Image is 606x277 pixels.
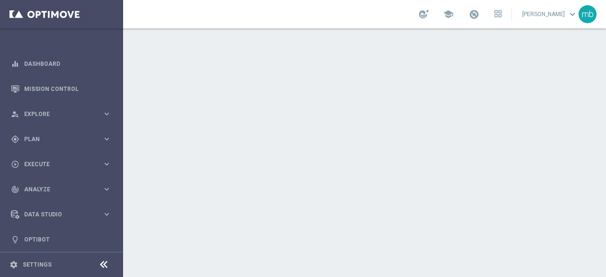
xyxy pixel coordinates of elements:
button: track_changes Analyze keyboard_arrow_right [10,186,112,193]
span: Data Studio [24,212,102,217]
span: Explore [24,111,102,117]
div: Optibot [11,227,111,252]
i: settings [9,260,18,269]
a: Dashboard [24,51,111,76]
span: keyboard_arrow_down [567,9,578,19]
i: equalizer [11,60,19,68]
div: Plan [11,135,102,143]
span: Execute [24,161,102,167]
button: play_circle_outline Execute keyboard_arrow_right [10,161,112,168]
span: school [443,9,454,19]
div: Analyze [11,185,102,194]
i: lightbulb [11,235,19,244]
a: [PERSON_NAME]keyboard_arrow_down [521,7,579,21]
i: keyboard_arrow_right [102,109,111,118]
i: keyboard_arrow_right [102,134,111,143]
button: equalizer Dashboard [10,60,112,68]
a: Settings [23,262,52,268]
button: Data Studio keyboard_arrow_right [10,211,112,218]
div: Dashboard [11,51,111,76]
span: Plan [24,136,102,142]
div: Data Studio [11,210,102,219]
div: Execute [11,160,102,169]
div: Mission Control [11,76,111,101]
div: Explore [11,110,102,118]
i: keyboard_arrow_right [102,185,111,194]
i: person_search [11,110,19,118]
div: mb [579,5,597,23]
button: lightbulb Optibot [10,236,112,243]
span: Analyze [24,187,102,192]
a: Optibot [24,227,111,252]
a: Mission Control [24,76,111,101]
i: track_changes [11,185,19,194]
i: gps_fixed [11,135,19,143]
i: keyboard_arrow_right [102,160,111,169]
button: gps_fixed Plan keyboard_arrow_right [10,135,112,143]
button: person_search Explore keyboard_arrow_right [10,110,112,118]
i: play_circle_outline [11,160,19,169]
i: keyboard_arrow_right [102,210,111,219]
button: Mission Control [10,85,112,93]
